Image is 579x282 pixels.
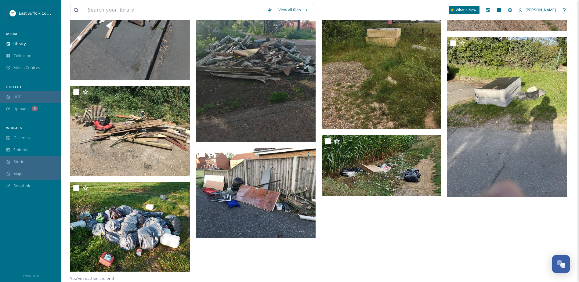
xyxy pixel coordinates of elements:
[13,135,30,141] span: Galleries
[449,6,479,14] a: What's New
[322,135,441,196] img: Flytipping Bealings Lane, Hasketon.JPG
[275,4,311,16] a: View all files
[13,53,34,59] span: Collections
[13,171,24,177] span: Maps
[6,31,17,36] span: MEDIA
[19,10,55,16] span: East Suffolk Council
[196,148,316,238] img: Flytipping Back Alley Rear of Bourne Road, Gunton.jpeg
[526,7,556,13] span: [PERSON_NAME]
[13,106,29,112] span: Uploads
[85,3,264,17] input: Search your library
[22,272,39,279] a: Privacy Policy
[13,147,28,153] span: Embeds
[552,255,570,273] button: Open Chat
[13,159,27,164] span: Stories
[70,182,190,272] img: Flytipping Benacre Road Henstead.jpg
[6,125,22,130] span: WIDGETS
[13,183,30,189] span: SnapLink
[13,65,40,70] span: Media Centres
[447,37,567,197] img: Flytipping Bilney Avenue.jpeg
[13,94,22,100] span: UGC
[13,41,26,47] span: Library
[70,276,114,281] span: You've reached the end
[6,85,22,89] span: COLLECT
[70,86,190,176] img: Flytipping Capelhall Trimley.jpg
[32,106,38,111] div: 9
[10,10,16,16] img: ESC%20Logo.png
[22,274,39,278] span: Privacy Policy
[516,4,559,16] a: [PERSON_NAME]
